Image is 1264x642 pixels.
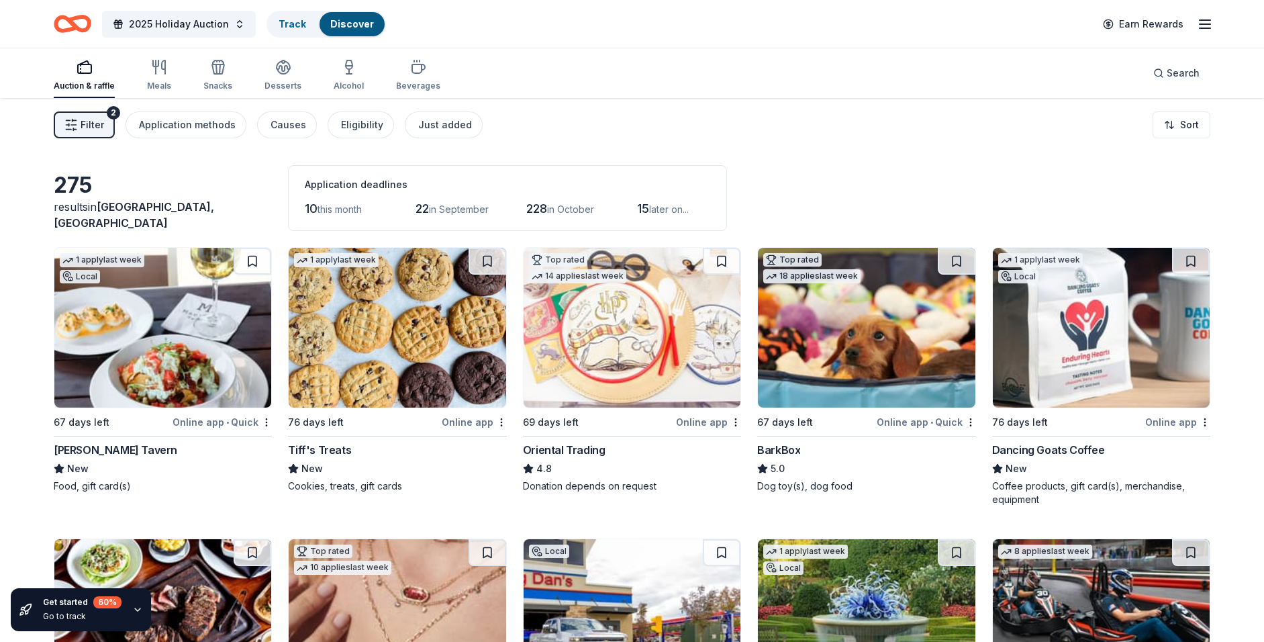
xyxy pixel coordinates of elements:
div: 76 days left [992,414,1048,430]
div: Local [998,270,1038,283]
span: • [226,417,229,428]
button: Snacks [203,54,232,98]
div: Oriental Trading [523,442,605,458]
span: • [930,417,933,428]
div: 67 days left [757,414,813,430]
button: Search [1143,60,1210,87]
div: 275 [54,172,272,199]
span: 5.0 [771,461,785,477]
span: [GEOGRAPHIC_DATA], [GEOGRAPHIC_DATA] [54,200,214,230]
div: Desserts [264,81,301,91]
a: Image for Oriental TradingTop rated14 applieslast week69 days leftOnline appOriental Trading4.8Do... [523,247,741,493]
div: 14 applies last week [529,269,626,283]
div: 67 days left [54,414,109,430]
button: Application methods [126,111,246,138]
div: 2 [107,106,120,120]
div: Coffee products, gift card(s), merchandise, equipment [992,479,1210,506]
span: 4.8 [536,461,552,477]
button: Causes [257,111,317,138]
a: Discover [330,18,374,30]
span: later on... [649,203,689,215]
span: in October [547,203,594,215]
span: New [301,461,323,477]
a: Image for BarkBoxTop rated18 applieslast week67 days leftOnline app•QuickBarkBox5.0Dog toy(s), do... [757,247,975,493]
div: 10 applies last week [294,561,391,575]
div: BarkBox [757,442,800,458]
div: Just added [418,117,472,133]
div: Dog toy(s), dog food [757,479,975,493]
div: Application methods [139,117,236,133]
div: Application deadlines [305,177,710,193]
div: Auction & raffle [54,81,115,91]
div: Local [763,561,804,575]
button: Filter2 [54,111,115,138]
button: Desserts [264,54,301,98]
div: Go to track [43,611,121,622]
span: New [1006,461,1027,477]
div: [PERSON_NAME] Tavern [54,442,177,458]
span: 15 [637,201,649,216]
button: 2025 Holiday Auction [102,11,256,38]
img: Image for Marlow's Tavern [54,248,271,408]
span: 22 [416,201,429,216]
div: Get started [43,596,121,608]
span: in [54,200,214,230]
div: Food, gift card(s) [54,479,272,493]
div: Top rated [294,545,352,558]
span: 228 [526,201,547,216]
div: Local [60,270,100,283]
div: 69 days left [523,414,579,430]
div: Snacks [203,81,232,91]
a: Image for Dancing Goats Coffee1 applylast weekLocal76 days leftOnline appDancing Goats CoffeeNewC... [992,247,1210,506]
span: Sort [1180,117,1199,133]
img: Image for Tiff's Treats [289,248,505,408]
img: Image for Dancing Goats Coffee [993,248,1210,408]
span: New [67,461,89,477]
div: 1 apply last week [763,545,848,559]
span: 2025 Holiday Auction [129,16,229,32]
div: Local [529,545,569,558]
div: Online app [676,414,741,430]
div: 76 days left [288,414,344,430]
div: Beverages [396,81,440,91]
div: Online app Quick [173,414,272,430]
div: Alcohol [334,81,364,91]
div: Causes [271,117,306,133]
div: 1 apply last week [294,253,379,267]
div: 60 % [93,596,121,608]
button: Beverages [396,54,440,98]
a: Image for Tiff's Treats1 applylast week76 days leftOnline appTiff's TreatsNewCookies, treats, gif... [288,247,506,493]
div: Dancing Goats Coffee [992,442,1105,458]
button: TrackDiscover [266,11,386,38]
span: this month [318,203,362,215]
div: 1 apply last week [60,253,144,267]
button: Meals [147,54,171,98]
img: Image for Oriental Trading [524,248,740,408]
button: Just added [405,111,483,138]
button: Sort [1153,111,1210,138]
div: Donation depends on request [523,479,741,493]
div: Top rated [763,253,822,267]
div: Tiff's Treats [288,442,351,458]
a: Home [54,8,91,40]
span: 10 [305,201,318,216]
a: Image for Marlow's Tavern1 applylast weekLocal67 days leftOnline app•Quick[PERSON_NAME] TavernNew... [54,247,272,493]
img: Image for BarkBox [758,248,975,408]
div: results [54,199,272,231]
button: Auction & raffle [54,54,115,98]
a: Track [279,18,306,30]
span: in September [429,203,489,215]
div: Top rated [529,253,587,267]
div: Meals [147,81,171,91]
div: 1 apply last week [998,253,1083,267]
div: Online app [442,414,507,430]
div: Cookies, treats, gift cards [288,479,506,493]
div: 18 applies last week [763,269,861,283]
span: Filter [81,117,104,133]
div: Online app Quick [877,414,976,430]
div: 8 applies last week [998,545,1092,559]
div: Eligibility [341,117,383,133]
button: Eligibility [328,111,394,138]
a: Earn Rewards [1095,12,1192,36]
div: Online app [1145,414,1210,430]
